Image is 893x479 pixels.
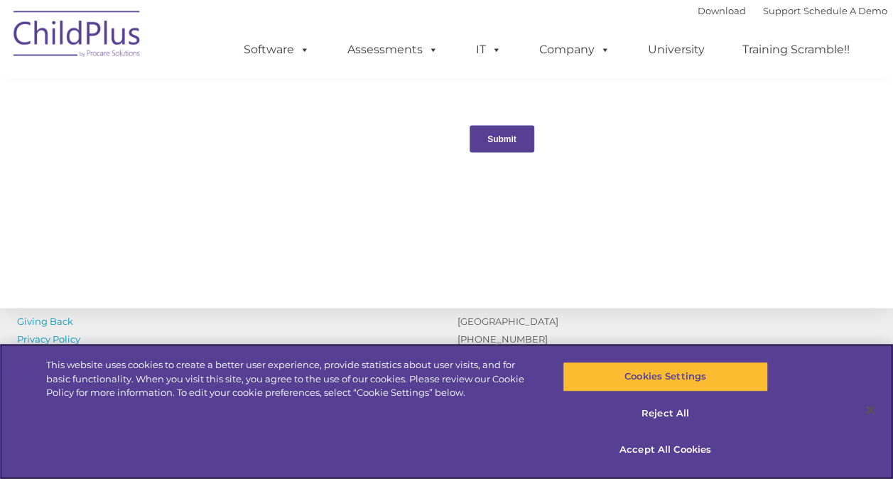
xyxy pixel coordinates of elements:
[333,36,453,64] a: Assessments
[763,5,801,16] a: Support
[197,152,258,163] span: Phone number
[803,5,887,16] a: Schedule A Demo
[458,277,656,366] p: [STREET_ADDRESS] Suite 1000 [GEOGRAPHIC_DATA] [PHONE_NUMBER]
[46,358,536,400] div: This website uses cookies to create a better user experience, provide statistics about user visit...
[17,316,73,327] a: Giving Back
[197,94,241,104] span: Last name
[563,362,768,392] button: Cookies Settings
[525,36,624,64] a: Company
[855,394,886,426] button: Close
[563,399,768,429] button: Reject All
[698,5,887,16] font: |
[634,36,719,64] a: University
[17,333,80,345] a: Privacy Policy
[6,1,148,72] img: ChildPlus by Procare Solutions
[563,435,768,465] button: Accept All Cookies
[229,36,324,64] a: Software
[728,36,864,64] a: Training Scramble!!
[462,36,516,64] a: IT
[698,5,746,16] a: Download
